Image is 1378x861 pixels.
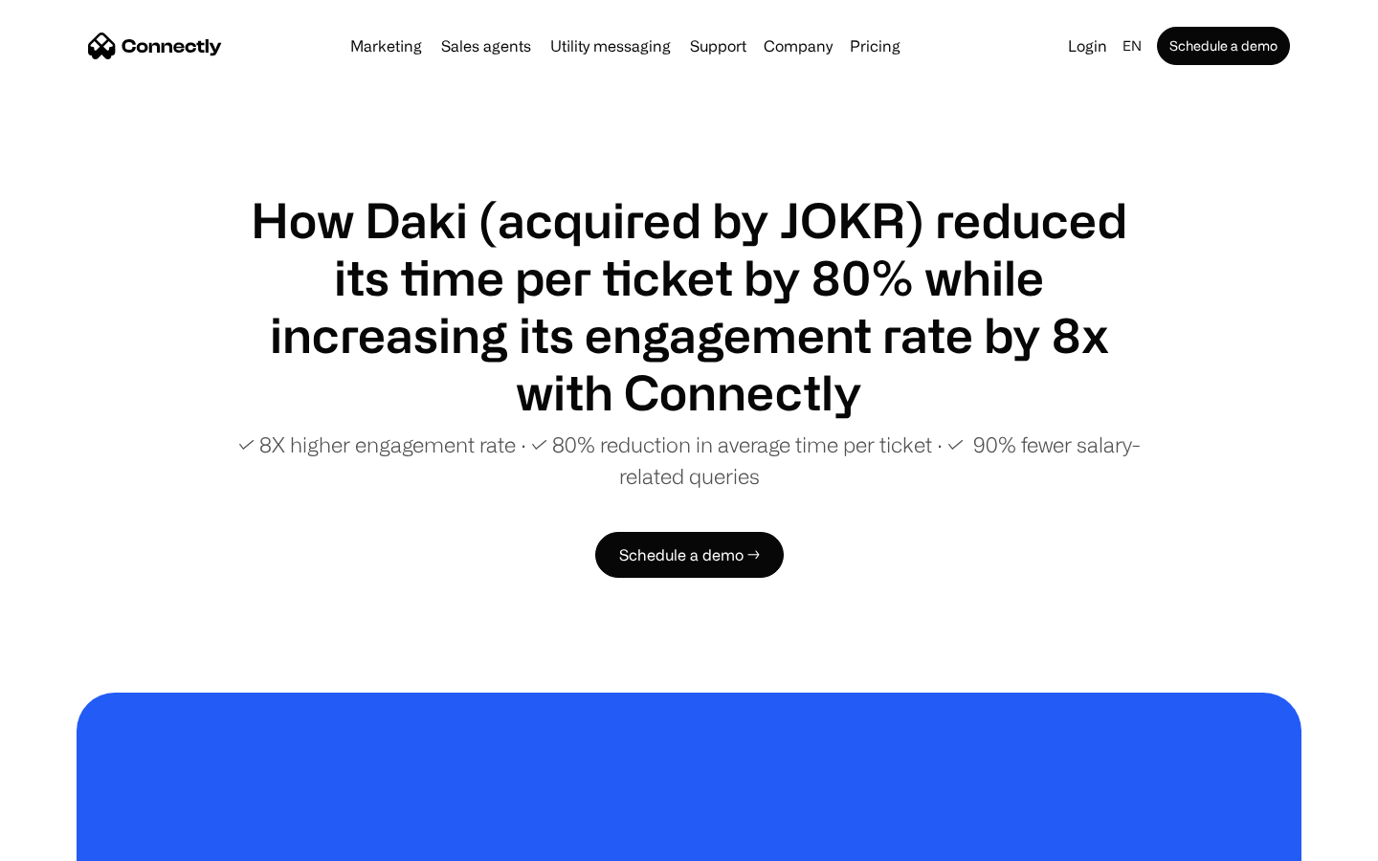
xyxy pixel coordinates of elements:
[1157,27,1290,65] a: Schedule a demo
[343,38,430,54] a: Marketing
[19,826,115,854] aside: Language selected: English
[595,532,784,578] a: Schedule a demo →
[38,828,115,854] ul: Language list
[1122,33,1142,59] div: en
[1060,33,1115,59] a: Login
[230,429,1148,492] p: ✓ 8X higher engagement rate ∙ ✓ 80% reduction in average time per ticket ∙ ✓ 90% fewer salary-rel...
[543,38,678,54] a: Utility messaging
[682,38,754,54] a: Support
[230,191,1148,421] h1: How Daki (acquired by JOKR) reduced its time per ticket by 80% while increasing its engagement ra...
[842,38,908,54] a: Pricing
[433,38,539,54] a: Sales agents
[764,33,833,59] div: Company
